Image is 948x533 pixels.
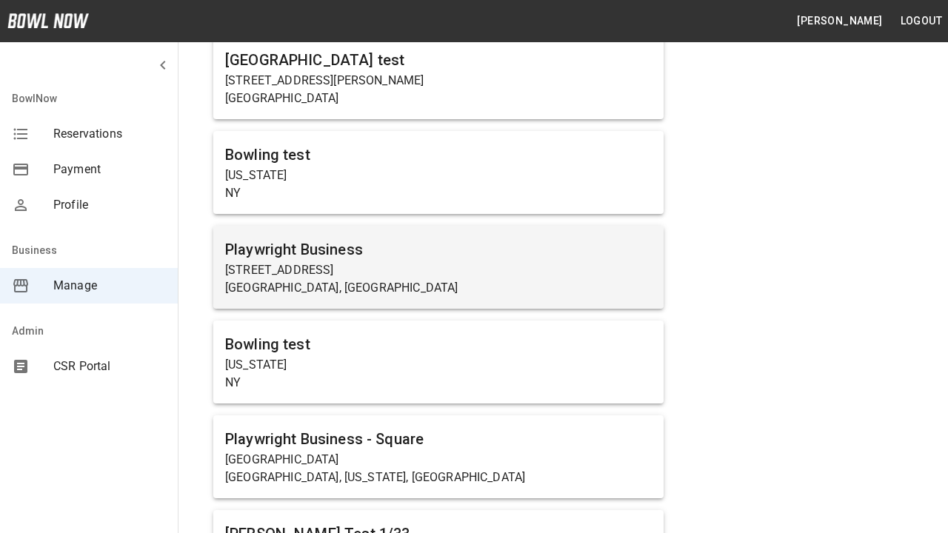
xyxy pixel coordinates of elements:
h6: Playwright Business [225,238,652,261]
h6: Bowling test [225,332,652,356]
p: NY [225,184,652,202]
h6: Bowling test [225,143,652,167]
p: [US_STATE] [225,356,652,374]
h6: [GEOGRAPHIC_DATA] test [225,48,652,72]
span: CSR Portal [53,358,166,375]
button: [PERSON_NAME] [791,7,888,35]
p: [GEOGRAPHIC_DATA] [225,90,652,107]
p: [GEOGRAPHIC_DATA], [US_STATE], [GEOGRAPHIC_DATA] [225,469,652,486]
h6: Playwright Business - Square [225,427,652,451]
button: Logout [895,7,948,35]
p: NY [225,374,652,392]
p: [US_STATE] [225,167,652,184]
img: logo [7,13,89,28]
p: [STREET_ADDRESS] [225,261,652,279]
p: [GEOGRAPHIC_DATA], [GEOGRAPHIC_DATA] [225,279,652,297]
p: [GEOGRAPHIC_DATA] [225,451,652,469]
p: [STREET_ADDRESS][PERSON_NAME] [225,72,652,90]
span: Profile [53,196,166,214]
span: Reservations [53,125,166,143]
span: Manage [53,277,166,295]
span: Payment [53,161,166,178]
